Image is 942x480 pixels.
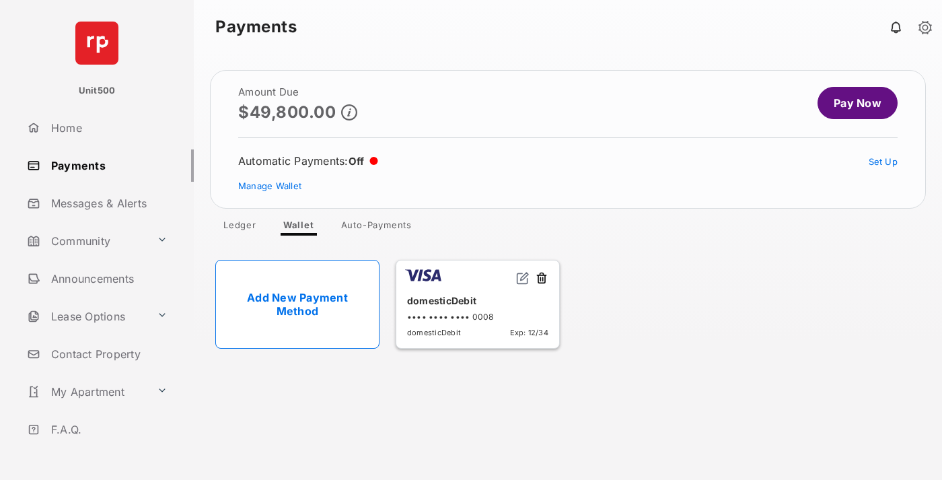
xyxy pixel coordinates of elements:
a: Manage Wallet [238,180,301,191]
h2: Amount Due [238,87,357,98]
a: Wallet [273,219,325,236]
a: Home [22,112,194,144]
a: Lease Options [22,300,151,333]
span: Exp: 12/34 [510,328,548,337]
a: Announcements [22,263,194,295]
a: Contact Property [22,338,194,370]
div: domesticDebit [407,289,548,312]
strong: Payments [215,19,297,35]
p: Unit500 [79,84,116,98]
img: svg+xml;base64,PHN2ZyB4bWxucz0iaHR0cDovL3d3dy53My5vcmcvMjAwMC9zdmciIHdpZHRoPSI2NCIgaGVpZ2h0PSI2NC... [75,22,118,65]
span: Off [349,155,365,168]
a: Messages & Alerts [22,187,194,219]
a: Auto-Payments [330,219,423,236]
p: $49,800.00 [238,103,336,121]
a: Community [22,225,151,257]
a: Set Up [869,156,898,167]
div: •••• •••• •••• 0008 [407,312,548,322]
div: Automatic Payments : [238,154,378,168]
span: domesticDebit [407,328,461,337]
a: F.A.Q. [22,413,194,446]
a: Ledger [213,219,267,236]
a: Payments [22,149,194,182]
img: svg+xml;base64,PHN2ZyB2aWV3Qm94PSIwIDAgMjQgMjQiIHdpZHRoPSIxNiIgaGVpZ2h0PSIxNiIgZmlsbD0ibm9uZSIgeG... [516,271,530,285]
a: My Apartment [22,376,151,408]
a: Add New Payment Method [215,260,379,349]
